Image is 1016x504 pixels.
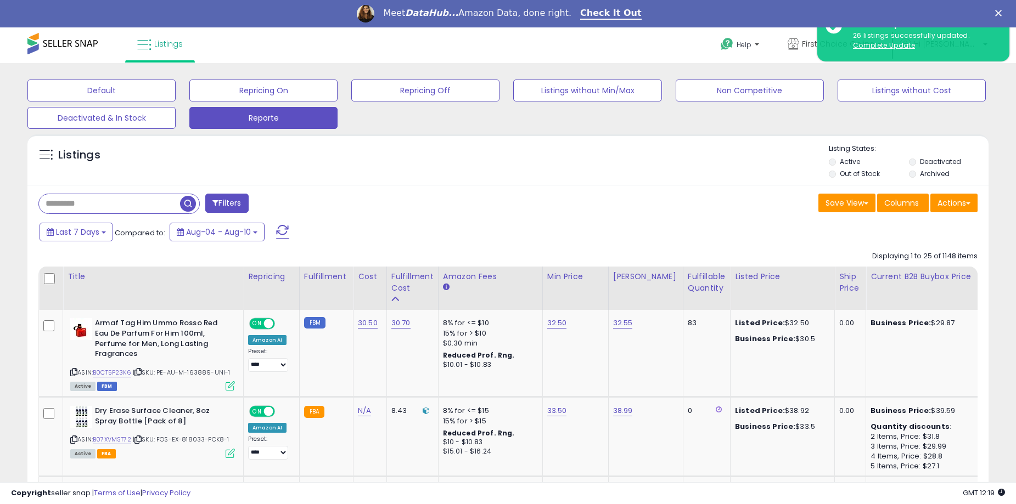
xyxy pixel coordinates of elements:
div: Amazon Fees [443,271,538,282]
div: $38.92 [735,406,826,416]
small: FBM [304,317,325,329]
a: B07XVMST72 [93,435,131,444]
div: $32.50 [735,318,826,328]
img: Profile image for Georgie [357,5,374,22]
div: Min Price [547,271,604,282]
b: Reduced Prof. Rng. [443,428,515,438]
button: Listings without Cost [838,80,986,101]
div: 0.00 [839,406,857,416]
a: 30.50 [358,318,378,329]
a: 33.50 [547,405,567,416]
div: Preset: [248,348,291,372]
button: Filters [205,194,248,213]
b: Listed Price: [735,405,785,416]
label: Archived [920,169,950,178]
a: N/A [358,405,371,416]
div: 26 listings successfully updated. [845,31,1001,51]
a: 38.99 [613,405,633,416]
div: Ship Price [839,271,861,294]
button: Last 7 Days [40,223,113,241]
b: Quantity discounts [871,421,950,432]
div: 3 Items, Price: $29.99 [871,441,978,451]
img: 31g3LOdTZCL._SL40_.jpg [70,318,92,340]
span: ON [250,407,264,416]
button: Listings without Min/Max [513,80,661,101]
i: DataHub... [405,8,458,18]
label: Out of Stock [840,169,880,178]
button: Repricing Off [351,80,499,101]
button: Repricing On [189,80,338,101]
div: 2 Items, Price: $31.8 [871,432,978,441]
div: Displaying 1 to 25 of 1148 items [872,251,978,262]
a: Check It Out [580,8,642,20]
div: : [871,422,978,432]
a: First Choice Online [779,27,890,63]
div: $30.5 [735,334,826,344]
div: Amazon AI [248,423,287,433]
div: Title [68,271,239,282]
a: 32.55 [613,318,633,329]
b: Business Price: [871,405,931,416]
div: Close [995,10,1006,16]
i: Get Help [720,37,734,51]
span: Columns [884,197,919,208]
div: Repricing [248,271,295,282]
button: Non Competitive [676,80,824,101]
div: Listed Price [735,271,830,282]
span: Aug-04 - Aug-10 [186,226,251,237]
div: $15.01 - $16.24 [443,447,534,456]
div: $39.59 [871,406,978,416]
div: seller snap | | [11,488,190,499]
div: 8.43 [391,406,430,416]
div: 83 [688,318,722,328]
div: Fulfillable Quantity [688,271,726,294]
span: | SKU: FOS-EX-818033-PCK8-1 [133,435,229,444]
div: [PERSON_NAME] [613,271,678,282]
a: B0CT5P23K6 [93,368,131,377]
strong: Copyright [11,488,51,498]
u: Complete Update [853,41,915,50]
div: 8% for <= $10 [443,318,534,328]
a: Privacy Policy [142,488,190,498]
span: First Choice Online [802,38,874,49]
div: 15% for > $10 [443,329,534,338]
img: 5164HhlmgcL._SL40_.jpg [70,406,92,428]
div: Current B2B Buybox Price [871,271,982,282]
b: Dry Erase Surface Cleaner, 8oz Spray Bottle [Pack of 8] [95,406,228,429]
p: Listing States: [829,144,989,154]
div: 8% for <= $15 [443,406,534,416]
div: Fulfillment Cost [391,271,434,294]
button: Deactivated & In Stock [27,107,176,129]
b: Business Price: [735,421,795,432]
span: | SKU: PE-AU-M-163889-UNI-1 [133,368,231,377]
div: Fulfillment [304,271,349,282]
span: OFF [273,407,291,416]
button: Actions [930,194,978,212]
button: Save View [818,194,875,212]
div: ASIN: [70,406,235,457]
a: Listings [129,27,191,60]
b: Armaf Tag Him Ummo Rosso Red Eau De Parfum For Him 100ml, Perfume for Men, Long Lasting Fragrances [95,318,228,361]
span: 2025-08-18 12:19 GMT [963,488,1005,498]
div: 15% for > $15 [443,416,534,426]
div: 4 Items, Price: $28.8 [871,451,978,461]
button: Aug-04 - Aug-10 [170,223,265,241]
b: Listed Price: [735,318,785,328]
b: Reduced Prof. Rng. [443,350,515,360]
span: All listings currently available for purchase on Amazon [70,382,96,391]
div: $10.01 - $10.83 [443,360,534,370]
button: Reporte [189,107,338,129]
h5: Listings [58,148,100,163]
b: Business Price: [735,333,795,344]
b: Business Price: [871,318,931,328]
button: Columns [877,194,929,212]
small: FBA [304,406,324,418]
label: Deactivated [920,157,961,166]
label: Active [840,157,860,166]
span: All listings currently available for purchase on Amazon [70,449,96,458]
span: Listings [154,38,183,49]
div: Meet Amazon Data, done right. [383,8,571,19]
small: Amazon Fees. [443,282,450,292]
span: FBM [97,382,117,391]
a: Help [712,29,770,63]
